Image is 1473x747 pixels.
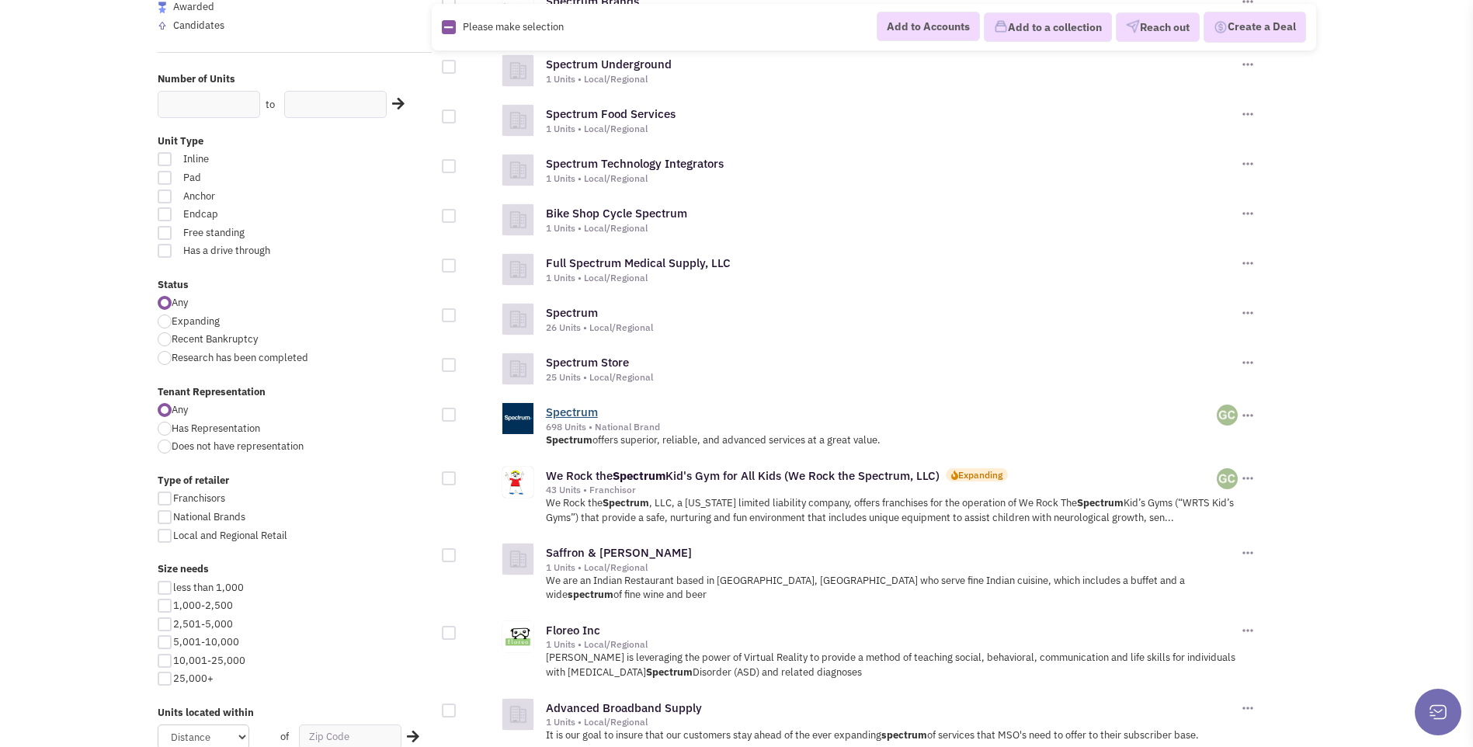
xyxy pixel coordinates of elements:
span: 10,001-25,000 [173,654,245,667]
span: Pad [173,171,346,186]
p: We are an Indian Restaurant based in [GEOGRAPHIC_DATA], [GEOGRAPHIC_DATA] who serve fine Indian c... [546,574,1256,603]
span: Local and Regional Retail [173,529,287,542]
label: Units located within [158,706,433,721]
button: Add to a collection [984,12,1112,42]
img: locallyfamous-largeicon.png [158,2,167,13]
span: Anchor [173,189,346,204]
label: Type of retailer [158,474,433,488]
span: Endcap [173,207,346,222]
a: Full Spectrum Medical Supply, LLC [546,255,731,270]
label: Tenant Representation [158,385,433,400]
div: 1 Units • Local/Regional [546,638,1239,651]
span: Research has been completed [172,351,308,364]
span: 5,001-10,000 [173,635,239,648]
div: Expanding [958,468,1002,481]
div: 1 Units • Local/Regional [546,716,1239,728]
span: Has Representation [172,422,260,435]
span: Has a drive through [173,244,346,259]
span: Franchisors [173,492,225,505]
img: locallyfamous-upvote.png [158,21,167,30]
div: 1 Units • Local/Regional [546,222,1239,235]
a: We Rock theSpectrumKid's Gym for All Kids (We Rock the Spectrum, LLC) [546,468,940,483]
span: National Brands [173,510,245,523]
span: 25,000+ [173,672,214,685]
label: Number of Units [158,72,433,87]
div: 698 Units • National Brand [546,421,1218,433]
b: Spectrum [646,665,693,679]
span: Candidates [173,19,224,32]
img: icon-collection-lavender.png [994,19,1008,33]
button: Reach out [1116,12,1200,42]
a: Floreo Inc [546,623,600,638]
b: spectrum [568,588,613,601]
div: Search Nearby [382,94,407,114]
span: 1,000-2,500 [173,599,233,612]
label: Unit Type [158,134,433,149]
a: Bike Shop Cycle Spectrum [546,206,687,221]
img: VectorPaper_Plane.png [1126,19,1140,33]
div: 1 Units • Local/Regional [546,123,1239,135]
a: Spectrum [546,305,598,320]
button: Create a Deal [1204,12,1306,43]
a: Spectrum Technology Integrators [546,156,724,171]
span: Any [172,296,188,309]
a: Spectrum Store [546,355,629,370]
div: 25 Units • Local/Regional [546,371,1239,384]
b: Spectrum [603,496,649,509]
span: less than 1,000 [173,581,244,594]
p: It is our goal to insure that our customers stay ahead of the ever expanding of services that MSO... [546,728,1256,743]
span: Inline [173,152,346,167]
span: of [280,730,289,743]
img: 4gsb4SvoTEGolcWcxLFjKw.png [1217,468,1238,489]
img: Rectangle.png [442,20,456,34]
div: 1 Units • Local/Regional [546,73,1239,85]
div: Search Nearby [397,727,422,747]
div: 26 Units • Local/Regional [546,321,1239,334]
a: Spectrum [546,405,598,419]
label: to [266,98,275,113]
img: 4gsb4SvoTEGolcWcxLFjKw.png [1217,405,1238,426]
div: 43 Units • Franchisor [546,484,1218,496]
span: Please make selection [463,19,564,33]
b: Spectrum [546,433,592,446]
span: 2,501-5,000 [173,617,233,631]
span: Expanding [172,314,220,328]
div: 1 Units • Local/Regional [546,272,1239,284]
b: Spectrum [613,468,665,483]
b: Spectrum [1077,496,1124,509]
div: 1 Units • Local/Regional [546,172,1239,185]
div: 1 Units • Local/Regional [546,561,1239,574]
label: Size needs [158,562,433,577]
a: Spectrum Underground [546,57,672,71]
b: spectrum [881,728,927,742]
span: Does not have representation [172,440,304,453]
span: Free standing [173,226,346,241]
span: Any [172,403,188,416]
p: We Rock the , LLC, a [US_STATE] limited liability company, offers franchises for the operation of... [546,496,1256,525]
p: offers superior, reliable, and advanced services at a great value. [546,433,1256,448]
button: Add to Accounts [877,12,980,41]
a: Saffron & [PERSON_NAME] [546,545,692,560]
a: Spectrum Food Services [546,106,676,121]
img: Deal-Dollar.png [1214,19,1228,36]
p: [PERSON_NAME] is leveraging the power of Virtual Reality to provide a method of teaching social, ... [546,651,1256,679]
a: Advanced Broadband Supply [546,700,702,715]
span: Recent Bankruptcy [172,332,258,346]
label: Status [158,278,433,293]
